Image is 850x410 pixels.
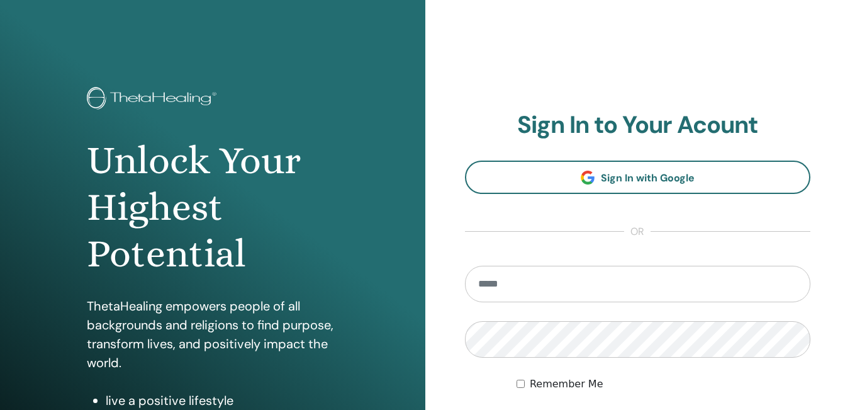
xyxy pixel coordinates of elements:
h2: Sign In to Your Acount [465,111,811,140]
li: live a positive lifestyle [106,391,338,410]
span: or [624,224,651,239]
span: Sign In with Google [601,171,695,185]
label: Remember Me [530,377,603,392]
p: ThetaHealing empowers people of all backgrounds and religions to find purpose, transform lives, a... [87,297,338,372]
a: Sign In with Google [465,161,811,194]
h1: Unlock Your Highest Potential [87,137,338,278]
div: Keep me authenticated indefinitely or until I manually logout [517,377,810,392]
